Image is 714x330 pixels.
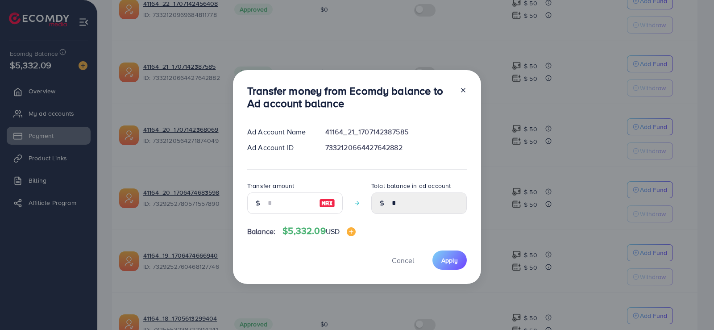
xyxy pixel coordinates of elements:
[432,251,467,270] button: Apply
[371,181,451,190] label: Total balance in ad account
[319,198,335,209] img: image
[318,127,474,137] div: 41164_21_1707142387585
[240,127,318,137] div: Ad Account Name
[326,226,340,236] span: USD
[347,227,356,236] img: image
[247,84,452,110] h3: Transfer money from Ecomdy balance to Ad account balance
[318,142,474,153] div: 7332120664427642882
[441,256,458,265] span: Apply
[381,251,425,270] button: Cancel
[282,226,356,237] h4: $5,332.09
[247,181,294,190] label: Transfer amount
[676,290,707,323] iframe: Chat
[247,226,275,237] span: Balance:
[392,255,414,265] span: Cancel
[240,142,318,153] div: Ad Account ID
